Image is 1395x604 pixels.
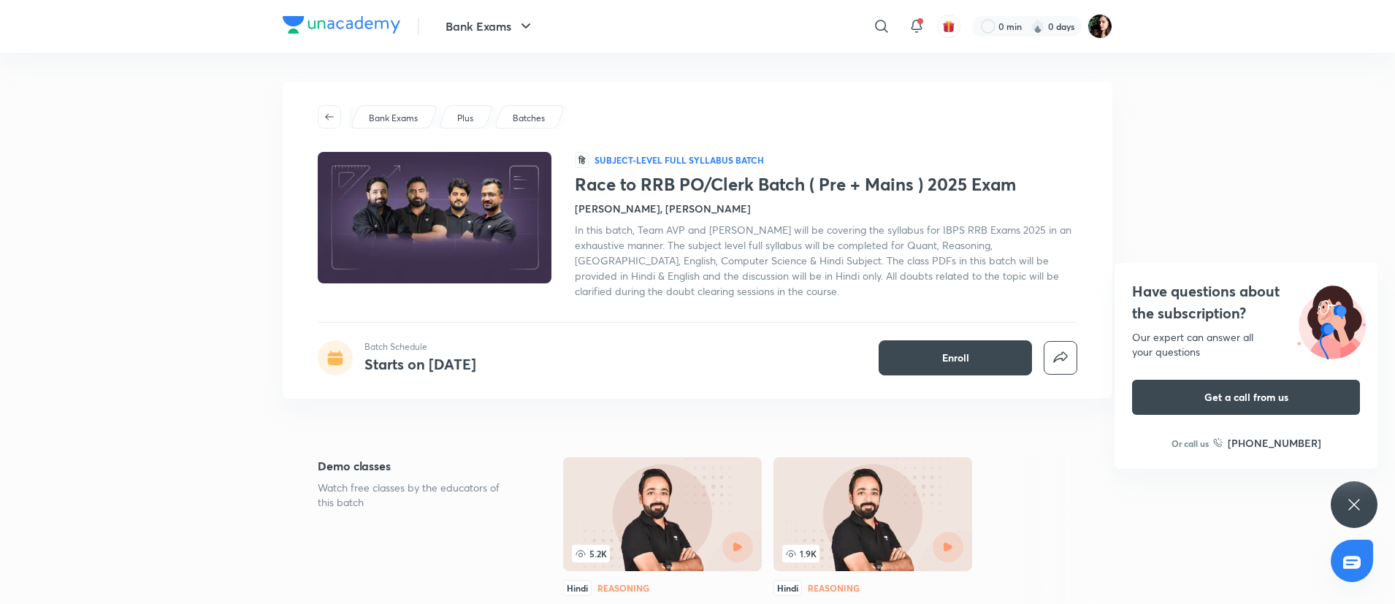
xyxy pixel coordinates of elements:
h1: Race to RRB PO/Clerk Batch ( Pre + Mains ) 2025 Exam [575,174,1077,195]
span: Enroll [942,351,969,365]
p: Watch free classes by the educators of this batch [318,481,516,510]
p: Or call us [1172,437,1209,450]
h4: Have questions about the subscription? [1132,280,1360,324]
span: हि [575,152,589,168]
span: 1.9K [782,545,819,562]
img: Company Logo [283,16,400,34]
p: Subject-level full syllabus Batch [595,154,764,166]
div: Hindi [773,580,802,596]
img: Priyanka K [1088,14,1112,39]
span: 5.2K [572,545,610,562]
img: streak [1031,19,1045,34]
div: Reasoning [808,584,860,592]
h6: [PHONE_NUMBER] [1228,435,1321,451]
div: Our expert can answer all your questions [1132,330,1360,359]
button: Bank Exams [437,12,543,41]
h4: [PERSON_NAME], [PERSON_NAME] [575,201,751,216]
a: Company Logo [283,16,400,37]
button: avatar [937,15,960,38]
a: Batches [511,112,548,125]
a: [PHONE_NUMBER] [1213,435,1321,451]
a: Bank Exams [367,112,421,125]
img: ttu_illustration_new.svg [1285,280,1377,359]
a: Plus [455,112,476,125]
div: Hindi [563,580,592,596]
h5: Demo classes [318,457,516,475]
span: In this batch, Team AVP and [PERSON_NAME] will be covering the syllabus for IBPS RRB Exams 2025 i... [575,223,1071,298]
p: Bank Exams [369,112,418,125]
img: avatar [942,20,955,33]
button: Enroll [879,340,1032,375]
p: Plus [457,112,473,125]
div: Reasoning [597,584,649,592]
p: Batch Schedule [364,340,476,353]
p: Batches [513,112,545,125]
img: Thumbnail [316,150,554,285]
h4: Starts on [DATE] [364,354,476,374]
button: Get a call from us [1132,380,1360,415]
